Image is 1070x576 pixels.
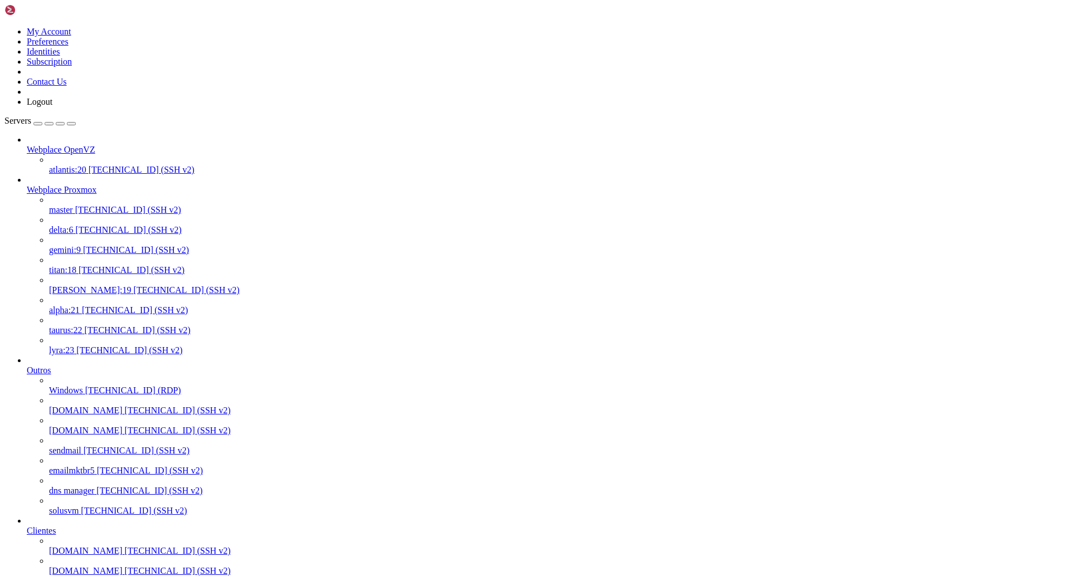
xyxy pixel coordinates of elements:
span: [PERSON_NAME]:19 [49,285,132,295]
li: delta:6 [TECHNICAL_ID] (SSH v2) [49,215,1066,235]
span: sendmail [49,446,81,455]
span: [TECHNICAL_ID] (SSH v2) [125,546,231,555]
span: Outros [27,365,51,375]
span: [DOMAIN_NAME] [49,566,123,575]
li: [DOMAIN_NAME] [TECHNICAL_ID] (SSH v2) [49,416,1066,436]
li: master [TECHNICAL_ID] (SSH v2) [49,195,1066,215]
span: [TECHNICAL_ID] (SSH v2) [75,205,181,214]
span: solusvm [49,506,79,515]
a: Identities [27,47,60,56]
a: [DOMAIN_NAME] [TECHNICAL_ID] (SSH v2) [49,406,1066,416]
a: delta:6 [TECHNICAL_ID] (SSH v2) [49,225,1066,235]
a: lyra:23 [TECHNICAL_ID] (SSH v2) [49,345,1066,355]
a: Contact Us [27,77,67,86]
li: gemini:9 [TECHNICAL_ID] (SSH v2) [49,235,1066,255]
span: titan:18 [49,265,76,275]
span: master [49,205,73,214]
span: [TECHNICAL_ID] (SSH v2) [83,245,189,255]
li: atlantis:20 [TECHNICAL_ID] (SSH v2) [49,155,1066,175]
span: taurus:22 [49,325,82,335]
span: [TECHNICAL_ID] (SSH v2) [79,265,184,275]
li: solusvm [TECHNICAL_ID] (SSH v2) [49,496,1066,516]
a: Servers [4,116,76,125]
span: [TECHNICAL_ID] (SSH v2) [81,506,187,515]
a: Webplace Proxmox [27,185,1066,195]
span: [TECHNICAL_ID] (SSH v2) [125,426,231,435]
li: emailmktbr5 [TECHNICAL_ID] (SSH v2) [49,456,1066,476]
span: [TECHNICAL_ID] (SSH v2) [84,446,189,455]
li: [DOMAIN_NAME] [TECHNICAL_ID] (SSH v2) [49,536,1066,556]
span: delta:6 [49,225,74,235]
a: titan:18 [TECHNICAL_ID] (SSH v2) [49,265,1066,275]
img: Shellngn [4,4,69,16]
a: Windows [TECHNICAL_ID] (RDP) [49,385,1066,396]
span: emailmktbr5 [49,466,95,475]
span: dns manager [49,486,94,495]
li: Webplace Proxmox [27,175,1066,355]
span: [TECHNICAL_ID] (SSH v2) [97,466,203,475]
span: gemini:9 [49,245,81,255]
a: emailmktbr5 [TECHNICAL_ID] (SSH v2) [49,466,1066,476]
a: Preferences [27,37,69,46]
li: [DOMAIN_NAME] [TECHNICAL_ID] (SSH v2) [49,556,1066,576]
a: gemini:9 [TECHNICAL_ID] (SSH v2) [49,245,1066,255]
li: taurus:22 [TECHNICAL_ID] (SSH v2) [49,315,1066,335]
span: atlantis:20 [49,165,86,174]
span: [TECHNICAL_ID] (SSH v2) [82,305,188,315]
a: Clientes [27,526,1066,536]
li: Windows [TECHNICAL_ID] (RDP) [49,375,1066,396]
a: [DOMAIN_NAME] [TECHNICAL_ID] (SSH v2) [49,546,1066,556]
li: Outros [27,355,1066,516]
span: Webplace Proxmox [27,185,96,194]
li: [PERSON_NAME]:19 [TECHNICAL_ID] (SSH v2) [49,275,1066,295]
span: [TECHNICAL_ID] (SSH v2) [125,566,231,575]
li: sendmail [TECHNICAL_ID] (SSH v2) [49,436,1066,456]
li: lyra:23 [TECHNICAL_ID] (SSH v2) [49,335,1066,355]
span: Clientes [27,526,56,535]
a: taurus:22 [TECHNICAL_ID] (SSH v2) [49,325,1066,335]
span: alpha:21 [49,305,80,315]
span: Windows [49,385,83,395]
a: sendmail [TECHNICAL_ID] (SSH v2) [49,446,1066,456]
span: [DOMAIN_NAME] [49,546,123,555]
a: master [TECHNICAL_ID] (SSH v2) [49,205,1066,215]
a: Webplace OpenVZ [27,145,1066,155]
a: [DOMAIN_NAME] [TECHNICAL_ID] (SSH v2) [49,426,1066,436]
a: atlantis:20 [TECHNICAL_ID] (SSH v2) [49,165,1066,175]
span: lyra:23 [49,345,74,355]
span: [DOMAIN_NAME] [49,426,123,435]
a: My Account [27,27,71,36]
a: [DOMAIN_NAME] [TECHNICAL_ID] (SSH v2) [49,566,1066,576]
a: Outros [27,365,1066,375]
a: dns manager [TECHNICAL_ID] (SSH v2) [49,486,1066,496]
a: Logout [27,97,52,106]
span: [TECHNICAL_ID] (RDP) [85,385,181,395]
li: Webplace OpenVZ [27,135,1066,175]
span: Webplace OpenVZ [27,145,95,154]
li: dns manager [TECHNICAL_ID] (SSH v2) [49,476,1066,496]
a: Subscription [27,57,72,66]
span: [TECHNICAL_ID] (SSH v2) [134,285,240,295]
a: [PERSON_NAME]:19 [TECHNICAL_ID] (SSH v2) [49,285,1066,295]
li: titan:18 [TECHNICAL_ID] (SSH v2) [49,255,1066,275]
span: Servers [4,116,31,125]
span: [TECHNICAL_ID] (SSH v2) [96,486,202,495]
span: [TECHNICAL_ID] (SSH v2) [76,345,182,355]
a: solusvm [TECHNICAL_ID] (SSH v2) [49,506,1066,516]
span: [TECHNICAL_ID] (SSH v2) [85,325,191,335]
a: alpha:21 [TECHNICAL_ID] (SSH v2) [49,305,1066,315]
li: [DOMAIN_NAME] [TECHNICAL_ID] (SSH v2) [49,396,1066,416]
span: [TECHNICAL_ID] (SSH v2) [76,225,182,235]
span: [DOMAIN_NAME] [49,406,123,415]
li: alpha:21 [TECHNICAL_ID] (SSH v2) [49,295,1066,315]
span: [TECHNICAL_ID] (SSH v2) [89,165,194,174]
span: [TECHNICAL_ID] (SSH v2) [125,406,231,415]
